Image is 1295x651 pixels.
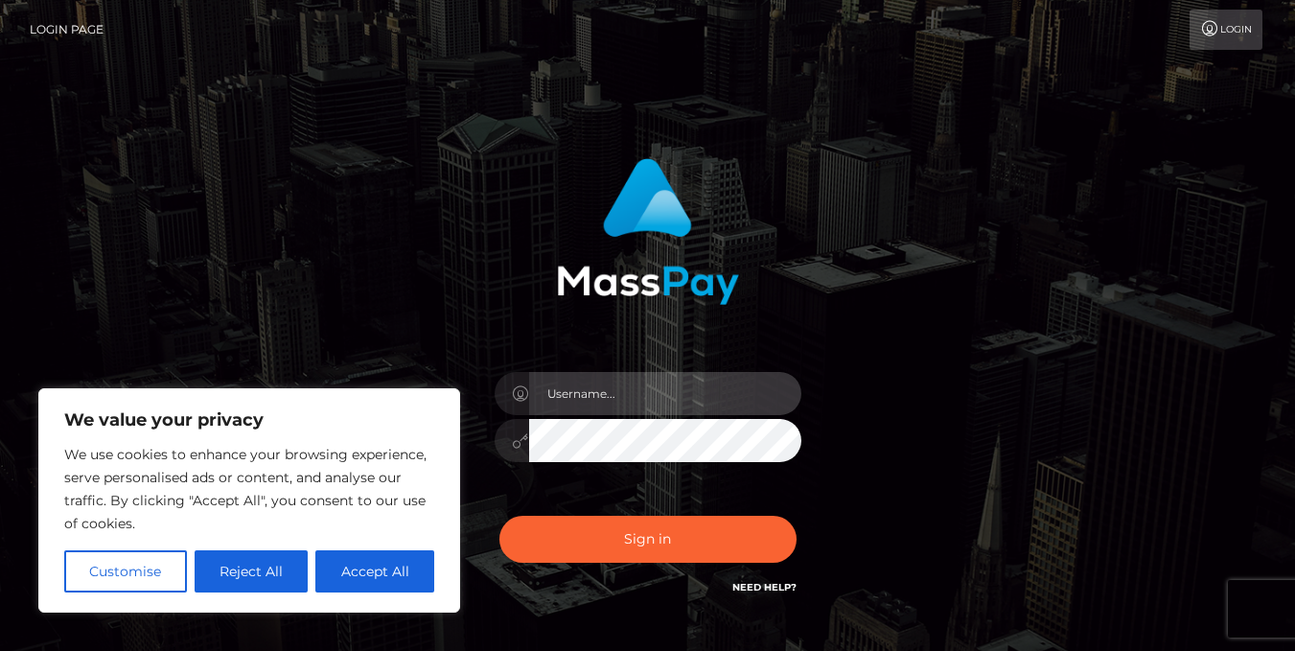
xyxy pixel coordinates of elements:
[557,158,739,305] img: MassPay Login
[64,550,187,593] button: Customise
[529,372,801,415] input: Username...
[64,443,434,535] p: We use cookies to enhance your browsing experience, serve personalised ads or content, and analys...
[30,10,104,50] a: Login Page
[732,581,797,593] a: Need Help?
[64,408,434,431] p: We value your privacy
[195,550,309,593] button: Reject All
[499,516,797,563] button: Sign in
[38,388,460,613] div: We value your privacy
[315,550,434,593] button: Accept All
[1190,10,1262,50] a: Login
